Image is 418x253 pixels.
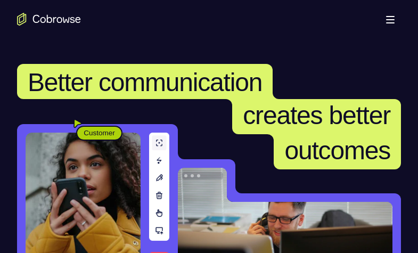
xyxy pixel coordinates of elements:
[17,13,81,26] a: Go to the home page
[243,101,390,129] span: creates better
[28,68,262,96] span: Better communication
[284,136,390,165] span: outcomes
